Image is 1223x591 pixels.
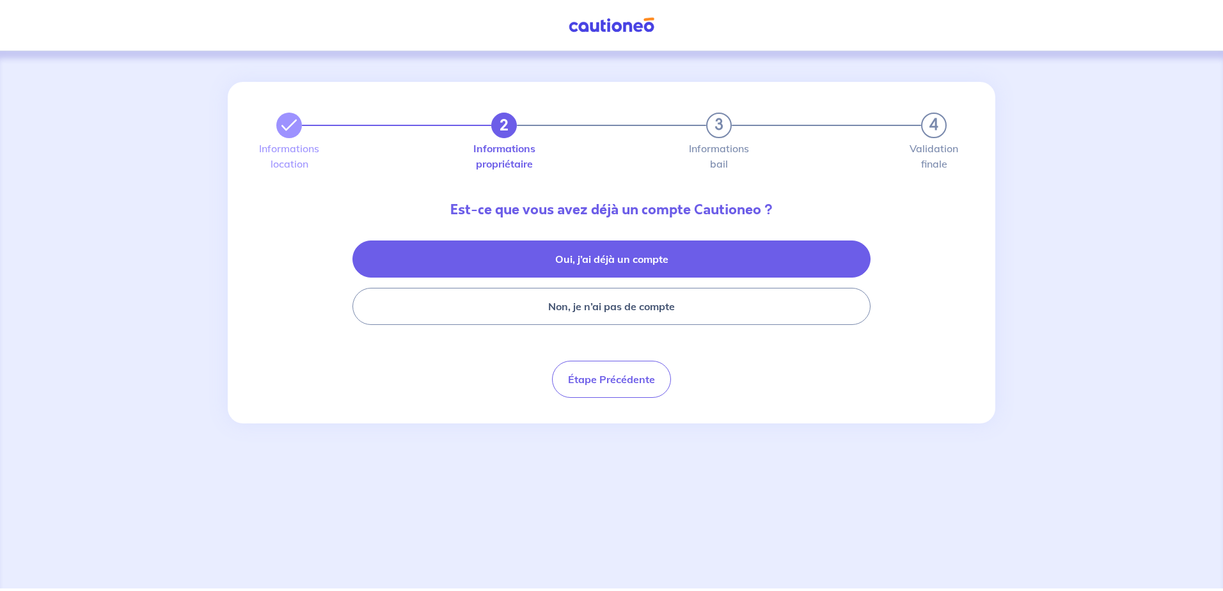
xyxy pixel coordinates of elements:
[706,143,732,169] label: Informations bail
[352,288,871,325] button: Non, je n’ai pas de compte
[552,361,671,398] button: Étape Précédente
[352,240,871,278] button: Oui, j’ai déjà un compte
[276,143,302,169] label: Informations location
[266,200,957,220] p: Est-ce que vous avez déjà un compte Cautioneo ?
[491,143,517,169] label: Informations propriétaire
[491,113,517,138] button: 2
[564,17,659,33] img: Cautioneo
[921,143,947,169] label: Validation finale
